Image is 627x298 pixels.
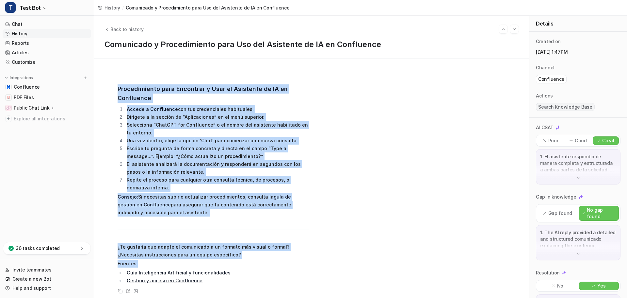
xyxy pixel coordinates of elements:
[536,124,554,131] p: AI CSAT
[3,114,91,123] a: Explore all integrations
[125,145,309,160] li: Escribe tu pregunta de forma concreta y directa en el campo “Type a message...”. Ejemplo: “¿Cómo ...
[576,176,581,180] img: down-arrow
[125,160,309,176] li: El asistente analizará la documentación y responderá en segundos con los pasos o la información r...
[118,243,309,259] p: ¿Te gustaría que adapte el comunicado a un formato más visual o formal? ¿Necesitas instrucciones ...
[548,210,572,217] p: Gap found
[3,58,91,67] a: Customize
[510,25,519,33] button: Go to next session
[104,4,120,11] span: History
[576,252,581,256] img: down-arrow
[20,3,41,12] span: Test Bot
[14,105,50,111] p: Public Chat Link
[536,270,560,276] p: Resolution
[16,245,60,252] p: 36 tasks completed
[5,2,16,13] span: T
[536,103,595,111] span: Search Knowledge Base
[126,4,290,11] span: Comunicado y Procedimiento para Uso del Asistente de IA en Confluence
[83,76,88,80] img: menu_add.svg
[125,121,309,137] li: Selecciona “ChatGPT for Confluence” o el nombre del asistente habilitado en tu entorno.
[557,283,563,289] p: No
[118,193,309,217] p: Si necesitas subir o actualizar procedimientos, consulta la para asegurar que tu contenido está c...
[3,48,91,57] a: Articles
[3,265,91,274] a: Invite teammates
[127,270,231,275] a: Guía Inteligencia Artificial y funcionalidades
[125,137,309,145] li: Una vez dentro, elige la opción ‘Chat’ para comenzar una nueva consulta.
[536,49,620,55] p: [DATE] 1:47PM
[118,260,309,268] p: Fuentes:
[536,93,553,99] p: Actions
[118,194,138,200] strong: Consejo:
[104,26,144,33] button: Back to history
[3,93,91,102] a: PDF FilesPDF Files
[536,38,561,45] p: Created on
[3,284,91,293] a: Help and support
[14,94,34,101] span: PDF Files
[125,105,309,113] li: con tus credenciales habituales.
[499,25,507,33] button: Go to previous session
[118,194,291,207] a: guía de gestión en Confluence
[575,137,587,144] p: Good
[3,82,91,92] a: ConfluenceConfluence
[536,194,576,200] p: Gap in knowledge
[3,29,91,38] a: History
[3,274,91,284] a: Create a new Bot
[5,115,12,122] img: explore all integrations
[587,207,616,220] p: No gap found
[7,106,10,110] img: Public Chat Link
[540,229,616,249] p: 1. The AI reply provided a detailed and structured comunicado explaining the existence, purpose, ...
[125,113,309,121] li: Dirígete a la sección de “Aplicaciones” en el menú superior.
[538,76,564,82] p: Confluence
[14,84,40,90] span: Confluence
[3,39,91,48] a: Reports
[3,75,35,81] button: Integrations
[98,4,120,11] a: History
[127,106,178,112] strong: Accede a Confluence
[7,96,10,99] img: PDF Files
[122,4,124,11] span: /
[14,114,88,124] span: Explore all integrations
[110,26,144,33] span: Back to history
[548,137,558,144] p: Poor
[127,278,202,283] a: Gestión y acceso en Confluence
[597,283,605,289] p: Yes
[529,16,627,32] div: Details
[602,137,615,144] p: Great
[540,153,616,173] p: 1. El asistente respondió de manera completa y estructurada a ambas partes de la solicitud: el co...
[125,176,309,192] li: Repite el proceso para cualquier otra consulta técnica, de procesos, o normativa interna.
[7,85,10,89] img: Confluence
[4,76,8,80] img: expand menu
[10,75,33,80] p: Integrations
[118,84,309,103] h3: Procedimiento para Encontrar y Usar el Asistente de IA en Confluence
[536,64,555,71] p: Channel
[512,26,517,32] img: Next session
[3,20,91,29] a: Chat
[501,26,506,32] img: Previous session
[104,40,519,49] h1: Comunicado y Procedimiento para Uso del Asistente de IA en Confluence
